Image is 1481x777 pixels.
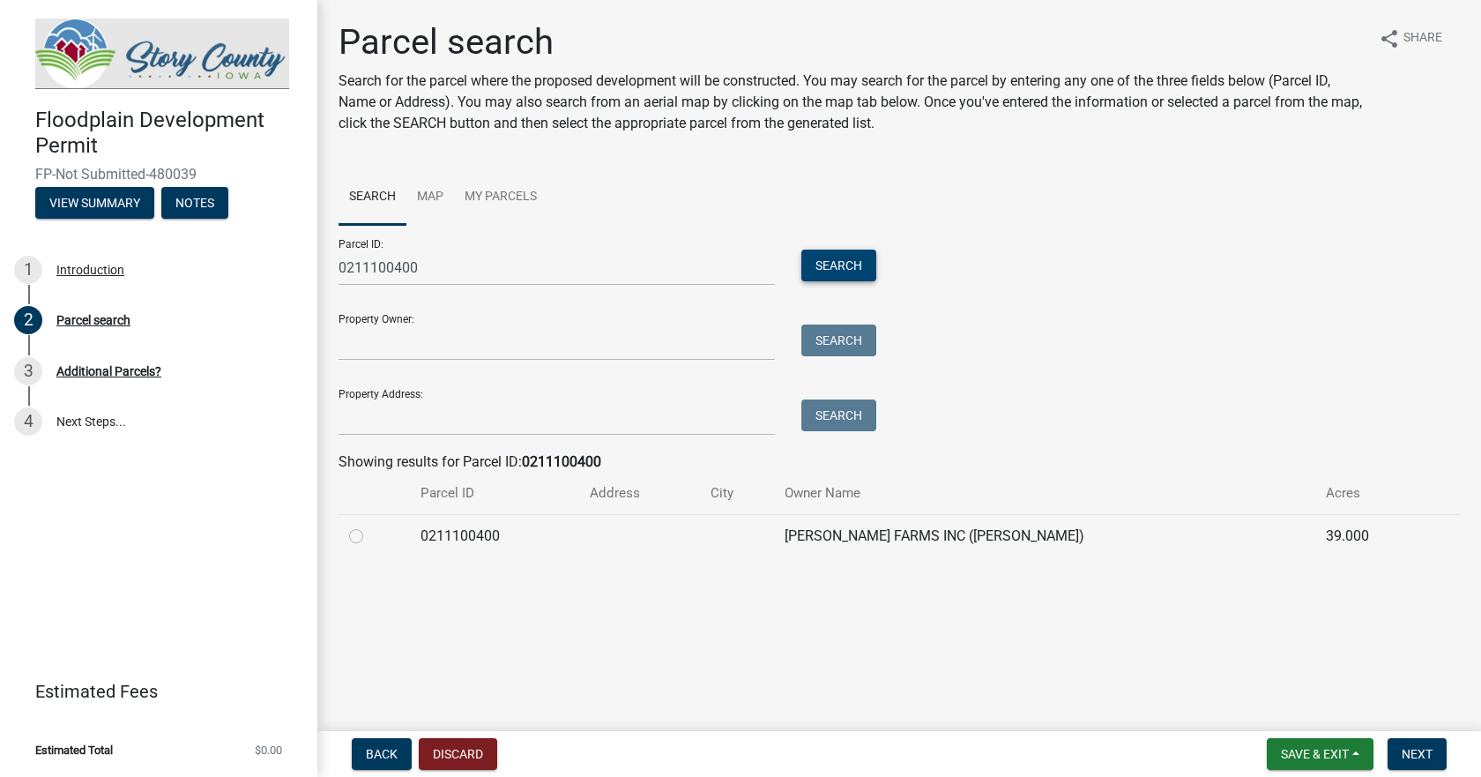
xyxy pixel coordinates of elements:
h1: Parcel search [339,21,1365,64]
button: View Summary [35,187,154,219]
span: FP-Not Submitted-480039 [35,166,282,183]
td: 0211100400 [410,514,579,557]
a: Map [406,169,454,226]
span: Save & Exit [1281,747,1349,761]
div: 1 [14,256,42,284]
a: My Parcels [454,169,547,226]
th: City [700,473,774,514]
span: Next [1402,747,1433,761]
div: 3 [14,357,42,385]
td: 39.000 [1315,514,1424,557]
button: Discard [419,738,497,770]
div: Additional Parcels? [56,365,161,377]
span: $0.00 [255,744,282,756]
wm-modal-confirm: Summary [35,197,154,211]
button: Notes [161,187,228,219]
h4: Floodplain Development Permit [35,108,303,159]
a: Estimated Fees [14,674,289,709]
th: Owner Name [774,473,1315,514]
div: Introduction [56,264,124,276]
i: share [1379,28,1400,49]
strong: 0211100400 [522,453,601,470]
button: Search [801,250,876,281]
a: Search [339,169,406,226]
span: Estimated Total [35,744,113,756]
button: Search [801,325,876,356]
th: Parcel ID [410,473,579,514]
div: 2 [14,306,42,334]
img: Story County, Iowa [35,19,289,89]
wm-modal-confirm: Notes [161,197,228,211]
div: 4 [14,407,42,436]
button: Save & Exit [1267,738,1373,770]
div: Showing results for Parcel ID: [339,452,1460,473]
th: Acres [1315,473,1424,514]
p: Search for the parcel where the proposed development will be constructed. You may search for the ... [339,71,1365,134]
button: shareShare [1365,21,1456,56]
button: Next [1388,738,1447,770]
th: Address [579,473,700,514]
button: Search [801,400,876,431]
span: Share [1403,28,1442,49]
div: Parcel search [56,314,130,326]
span: Back [366,747,398,761]
td: [PERSON_NAME] FARMS INC ([PERSON_NAME]) [774,514,1315,557]
button: Back [352,738,412,770]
